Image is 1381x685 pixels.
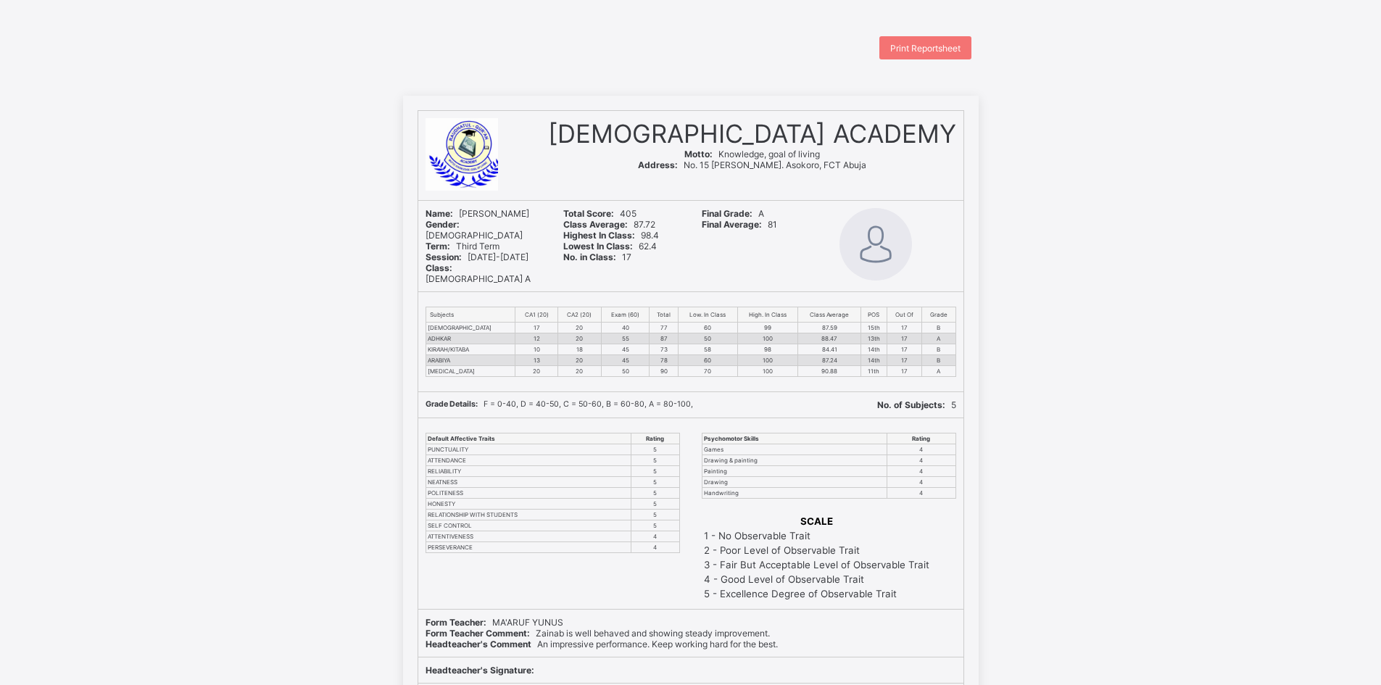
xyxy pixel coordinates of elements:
[860,307,887,323] th: POS
[426,499,631,510] td: HONESTY
[631,510,679,520] td: 5
[557,323,601,333] td: 20
[921,333,955,344] td: A
[548,118,956,149] span: [DEMOGRAPHIC_DATA] ACADEMY
[557,307,601,323] th: CA2 (20)
[684,149,820,159] span: Knowledge, goal of living
[860,366,887,377] td: 11th
[650,307,679,323] th: Total
[887,307,921,323] th: Out Of
[631,531,679,542] td: 4
[798,333,861,344] td: 88.47
[679,355,737,366] td: 60
[702,208,752,219] b: Final Grade:
[890,43,961,54] span: Print Reportsheet
[515,344,558,355] td: 10
[702,433,887,444] th: Psychomotor Skills
[426,252,462,262] b: Session:
[703,529,930,542] td: 1 - No Observable Trait
[426,208,453,219] b: Name:
[563,219,655,230] span: 87.72
[887,366,921,377] td: 17
[631,488,679,499] td: 5
[887,466,955,477] td: 4
[426,617,486,628] b: Form Teacher:
[650,366,679,377] td: 90
[515,333,558,344] td: 12
[426,241,450,252] b: Term:
[887,323,921,333] td: 17
[650,323,679,333] td: 77
[426,639,531,649] b: Headteacher's Comment
[860,323,887,333] td: 15th
[426,241,499,252] span: Third Term
[702,219,762,230] b: Final Average:
[426,399,478,409] b: Grade Details:
[650,333,679,344] td: 87
[887,477,955,488] td: 4
[563,252,631,262] span: 17
[563,208,636,219] span: 405
[877,399,956,410] span: 5
[426,208,529,219] span: [PERSON_NAME]
[426,262,452,273] b: Class:
[887,333,921,344] td: 17
[563,241,657,252] span: 62.4
[887,488,955,499] td: 4
[601,333,650,344] td: 55
[631,444,679,455] td: 5
[557,333,601,344] td: 20
[860,355,887,366] td: 14th
[426,219,460,230] b: Gender:
[877,399,945,410] b: No. of Subjects:
[601,307,650,323] th: Exam (60)
[631,542,679,553] td: 4
[887,344,921,355] td: 17
[887,455,955,466] td: 4
[601,344,650,355] td: 45
[601,366,650,377] td: 50
[426,531,631,542] td: ATTENTIVENESS
[798,344,861,355] td: 84.41
[638,159,866,170] span: No. 15 [PERSON_NAME]. Asokoro, FCT Abuja
[702,477,887,488] td: Drawing
[557,344,601,355] td: 18
[679,344,737,355] td: 58
[703,587,930,600] td: 5 - Excellence Degree of Observable Trait
[426,665,534,676] b: Headteacher's Signature:
[702,208,764,219] span: A
[631,455,679,466] td: 5
[679,323,737,333] td: 60
[737,366,798,377] td: 100
[921,344,955,355] td: B
[887,355,921,366] td: 17
[887,444,955,455] td: 4
[426,366,515,377] td: [MEDICAL_DATA]
[679,307,737,323] th: Low. In Class
[563,230,635,241] b: Highest In Class:
[515,355,558,366] td: 13
[860,344,887,355] td: 14th
[631,520,679,531] td: 5
[563,208,614,219] b: Total Score:
[921,355,955,366] td: B
[737,333,798,344] td: 100
[798,366,861,377] td: 90.88
[426,520,631,531] td: SELF CONTROL
[426,219,523,241] span: [DEMOGRAPHIC_DATA]
[426,433,631,444] th: Default Affective Traits
[426,510,631,520] td: RELATIONSHIP WITH STUDENTS
[798,323,861,333] td: 87.59
[426,355,515,366] td: ARABIYA
[557,366,601,377] td: 20
[737,355,798,366] td: 100
[426,542,631,553] td: PERSEVERANCE
[650,344,679,355] td: 73
[426,628,770,639] span: Zainab is well behaved and showing steady improvement.
[426,628,530,639] b: Form Teacher Comment:
[860,333,887,344] td: 13th
[426,466,631,477] td: RELIABILITY
[631,477,679,488] td: 5
[798,307,861,323] th: Class Average
[737,323,798,333] td: 99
